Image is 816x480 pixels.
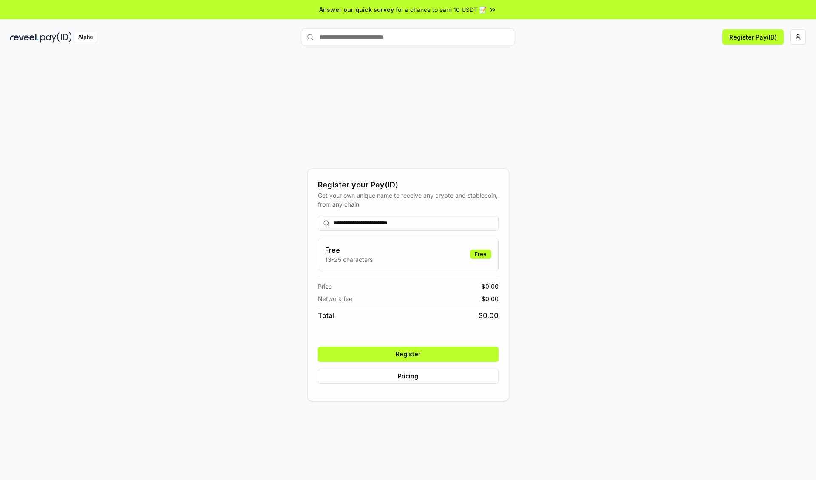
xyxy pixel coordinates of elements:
[722,29,784,45] button: Register Pay(ID)
[318,310,334,321] span: Total
[318,347,499,362] button: Register
[325,255,373,264] p: 13-25 characters
[318,282,332,291] span: Price
[40,32,72,43] img: pay_id
[318,179,499,191] div: Register your Pay(ID)
[479,310,499,321] span: $ 0.00
[482,294,499,303] span: $ 0.00
[319,5,394,14] span: Answer our quick survey
[10,32,39,43] img: reveel_dark
[318,191,499,209] div: Get your own unique name to receive any crypto and stablecoin, from any chain
[396,5,487,14] span: for a chance to earn 10 USDT 📝
[318,294,352,303] span: Network fee
[482,282,499,291] span: $ 0.00
[74,32,97,43] div: Alpha
[470,250,491,259] div: Free
[325,245,373,255] h3: Free
[318,369,499,384] button: Pricing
